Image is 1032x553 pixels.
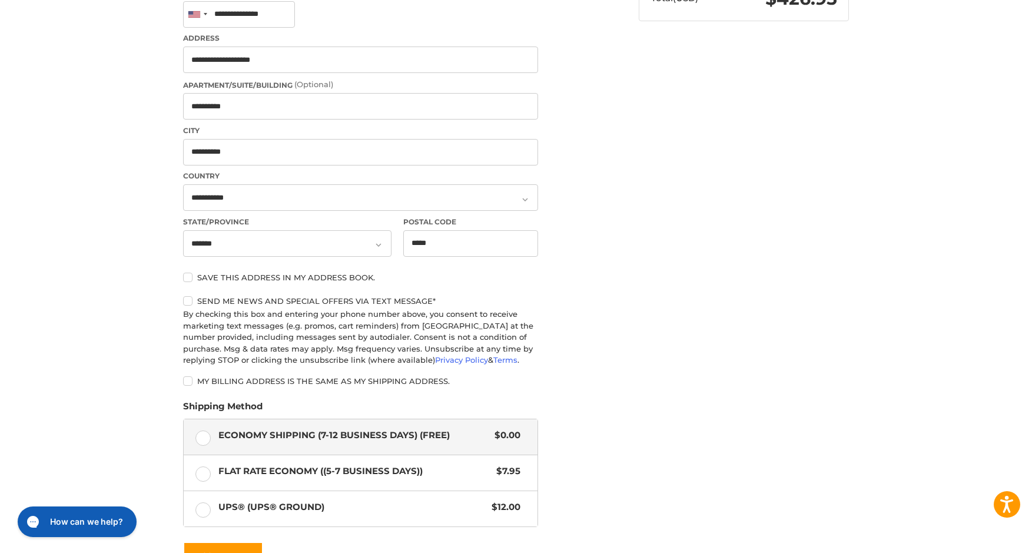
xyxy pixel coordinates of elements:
span: UPS® (UPS® Ground) [218,501,486,514]
label: My billing address is the same as my shipping address. [183,376,538,386]
span: Economy Shipping (7-12 Business Days) (Free) [218,429,489,442]
label: State/Province [183,217,391,227]
label: City [183,125,538,136]
div: United States: +1 [184,2,211,27]
span: $12.00 [486,501,520,514]
iframe: Gorgias live chat messenger [12,502,140,541]
label: Address [183,33,538,44]
label: Country [183,171,538,181]
label: Apartment/Suite/Building [183,79,538,91]
div: By checking this box and entering your phone number above, you consent to receive marketing text ... [183,309,538,366]
a: Privacy Policy [435,355,488,365]
small: (Optional) [294,80,333,89]
label: Postal Code [403,217,539,227]
span: $0.00 [489,429,520,442]
a: Terms [493,355,517,365]
span: $7.95 [490,465,520,478]
label: Save this address in my address book. [183,273,538,282]
label: Send me news and special offers via text message* [183,296,538,306]
legend: Shipping Method [183,400,263,419]
span: Flat Rate Economy ((5-7 Business Days)) [218,465,491,478]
